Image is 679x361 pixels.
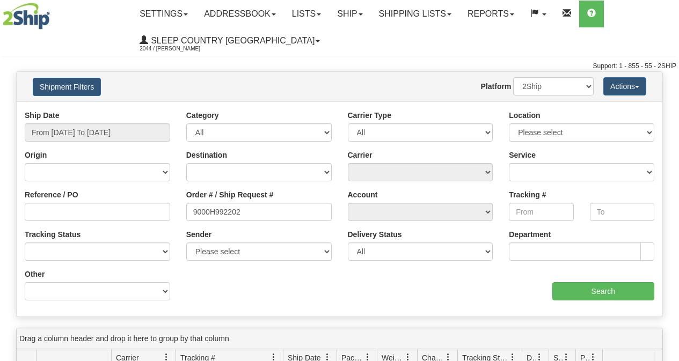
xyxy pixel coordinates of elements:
[603,77,646,95] button: Actions
[590,203,654,221] input: To
[348,110,391,121] label: Carrier Type
[25,189,78,200] label: Reference / PO
[25,150,47,160] label: Origin
[186,110,219,121] label: Category
[196,1,284,27] a: Addressbook
[459,1,522,27] a: Reports
[132,1,196,27] a: Settings
[25,269,45,279] label: Other
[186,189,274,200] label: Order # / Ship Request #
[509,110,540,121] label: Location
[3,62,676,71] div: Support: 1 - 855 - 55 - 2SHIP
[348,189,378,200] label: Account
[186,150,227,160] label: Destination
[348,229,402,240] label: Delivery Status
[552,282,655,300] input: Search
[348,150,373,160] label: Carrier
[329,1,370,27] a: Ship
[284,1,329,27] a: Lists
[481,81,512,92] label: Platform
[654,126,678,235] iframe: chat widget
[132,27,328,54] a: Sleep Country [GEOGRAPHIC_DATA] 2044 / [PERSON_NAME]
[371,1,459,27] a: Shipping lists
[17,328,662,349] div: grid grouping header
[509,203,573,221] input: From
[140,43,220,54] span: 2044 / [PERSON_NAME]
[509,229,551,240] label: Department
[33,78,101,96] button: Shipment Filters
[509,150,536,160] label: Service
[25,110,60,121] label: Ship Date
[509,189,546,200] label: Tracking #
[25,229,81,240] label: Tracking Status
[3,3,50,30] img: logo2044.jpg
[186,229,211,240] label: Sender
[148,36,315,45] span: Sleep Country [GEOGRAPHIC_DATA]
